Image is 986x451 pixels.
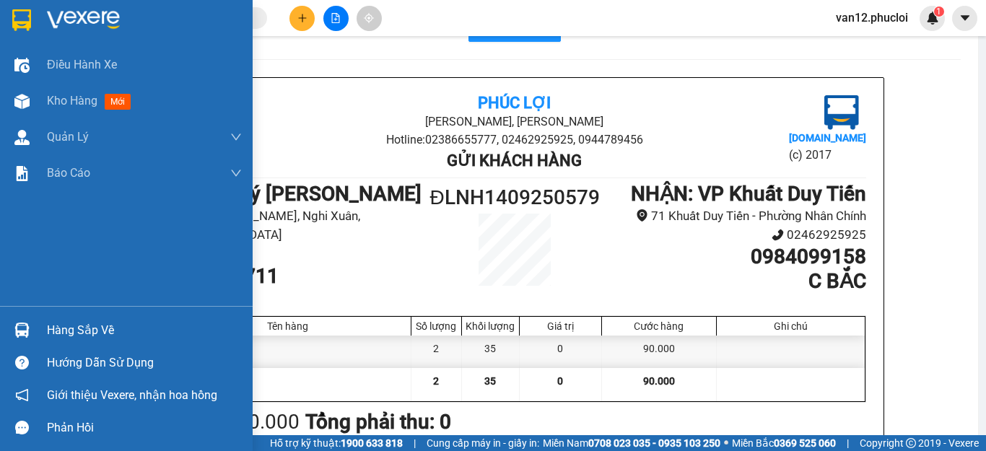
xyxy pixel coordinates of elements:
[105,94,131,110] span: mới
[631,182,866,206] b: NHẬN : VP Khuất Duy Tiến
[14,166,30,181] img: solution-icon
[15,421,29,434] span: message
[230,131,242,143] span: down
[163,245,427,264] li: 0832791106
[341,437,403,449] strong: 1900 633 818
[603,225,866,245] li: 02462925925
[15,388,29,402] span: notification
[14,58,30,73] img: warehouse-icon
[323,6,349,31] button: file-add
[602,336,717,368] div: 90.000
[280,131,749,149] li: Hotline: 02386655777, 02462925925, 0944789456
[606,320,712,332] div: Cước hàng
[427,435,539,451] span: Cung cấp máy in - giấy in:
[824,9,920,27] span: van12.phucloi
[297,13,307,23] span: plus
[414,435,416,451] span: |
[47,94,97,108] span: Kho hàng
[936,6,941,17] span: 1
[462,336,520,368] div: 35
[557,375,563,387] span: 0
[720,320,861,332] div: Ghi chú
[47,386,217,404] span: Giới thiệu Vexere, nhận hoa hồng
[603,269,866,294] h1: C BẮC
[163,182,422,206] b: GỬI : Đại lý [PERSON_NAME]
[364,13,374,23] span: aim
[543,435,720,451] span: Miền Nam
[478,94,551,112] b: Phúc Lợi
[603,206,866,226] li: 71 Khuất Duy Tiến - Phường Nhân Chính
[14,94,30,109] img: warehouse-icon
[520,336,602,368] div: 0
[163,288,427,312] h1: C OANH
[732,435,836,451] span: Miền Bắc
[357,6,382,31] button: aim
[447,152,582,170] b: Gửi khách hàng
[411,336,462,368] div: 2
[724,440,728,446] span: ⚪️
[47,128,89,146] span: Quản Lý
[289,6,315,31] button: plus
[847,435,849,451] span: |
[163,264,427,289] h1: 0393545711
[636,209,648,222] span: environment
[959,12,972,25] span: caret-down
[643,375,675,387] span: 90.000
[433,375,439,387] span: 2
[427,182,603,214] h1: ĐLNH1409250579
[47,320,242,341] div: Hàng sắp về
[47,352,242,374] div: Hướng dẫn sử dụng
[270,435,403,451] span: Hỗ trợ kỹ thuật:
[168,320,407,332] div: Tên hàng
[47,56,117,74] span: Điều hành xe
[772,229,784,241] span: phone
[280,113,749,131] li: [PERSON_NAME], [PERSON_NAME]
[523,320,598,332] div: Giá trị
[331,13,341,23] span: file-add
[906,438,916,448] span: copyright
[415,320,458,332] div: Số lượng
[15,356,29,369] span: question-circle
[774,437,836,449] strong: 0369 525 060
[47,164,90,182] span: Báo cáo
[47,417,242,439] div: Phản hồi
[952,6,977,31] button: caret-down
[163,206,427,245] li: Chợ [PERSON_NAME], Nghi Xuân, [GEOGRAPHIC_DATA]
[14,130,30,145] img: warehouse-icon
[484,375,496,387] span: 35
[789,132,866,144] b: [DOMAIN_NAME]
[14,323,30,338] img: warehouse-icon
[934,6,944,17] sup: 1
[305,410,451,434] b: Tổng phải thu: 0
[603,245,866,269] h1: 0984099158
[926,12,939,25] img: icon-new-feature
[824,95,859,130] img: logo.jpg
[165,336,411,368] div: TP .MẬT
[12,9,31,31] img: logo-vxr
[466,320,515,332] div: Khối lượng
[230,167,242,179] span: down
[789,146,866,164] li: (c) 2017
[588,437,720,449] strong: 0708 023 035 - 0935 103 250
